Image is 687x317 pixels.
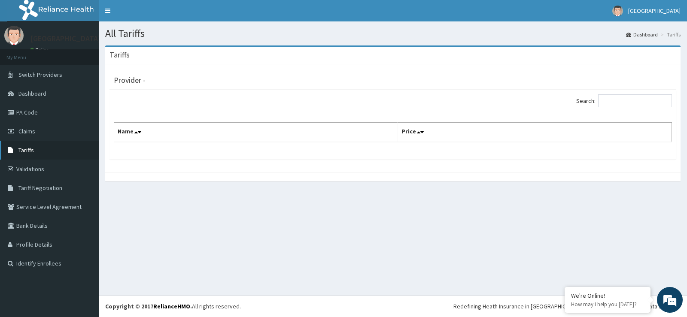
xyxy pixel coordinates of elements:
footer: All rights reserved. [99,295,687,317]
label: Search: [576,94,672,107]
h3: Provider - [114,76,146,84]
p: [GEOGRAPHIC_DATA] [30,35,101,42]
span: Claims [18,127,35,135]
div: Redefining Heath Insurance in [GEOGRAPHIC_DATA] using Telemedicine and Data Science! [453,302,681,311]
a: Dashboard [626,31,658,38]
th: Name [114,123,398,142]
li: Tariffs [659,31,681,38]
strong: Copyright © 2017 . [105,302,192,310]
img: User Image [612,6,623,16]
span: [GEOGRAPHIC_DATA] [628,7,681,15]
div: We're Online! [571,292,644,299]
a: Online [30,47,51,53]
span: Switch Providers [18,71,62,78]
img: User Image [4,26,24,45]
span: Tariff Negotiation [18,184,62,192]
span: Dashboard [18,90,46,97]
p: How may I help you today? [571,301,644,308]
th: Price [398,123,672,142]
input: Search: [598,94,672,107]
h1: All Tariffs [105,28,681,39]
a: RelianceHMO [153,302,190,310]
h3: Tariffs [109,51,130,59]
span: Tariffs [18,146,34,154]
